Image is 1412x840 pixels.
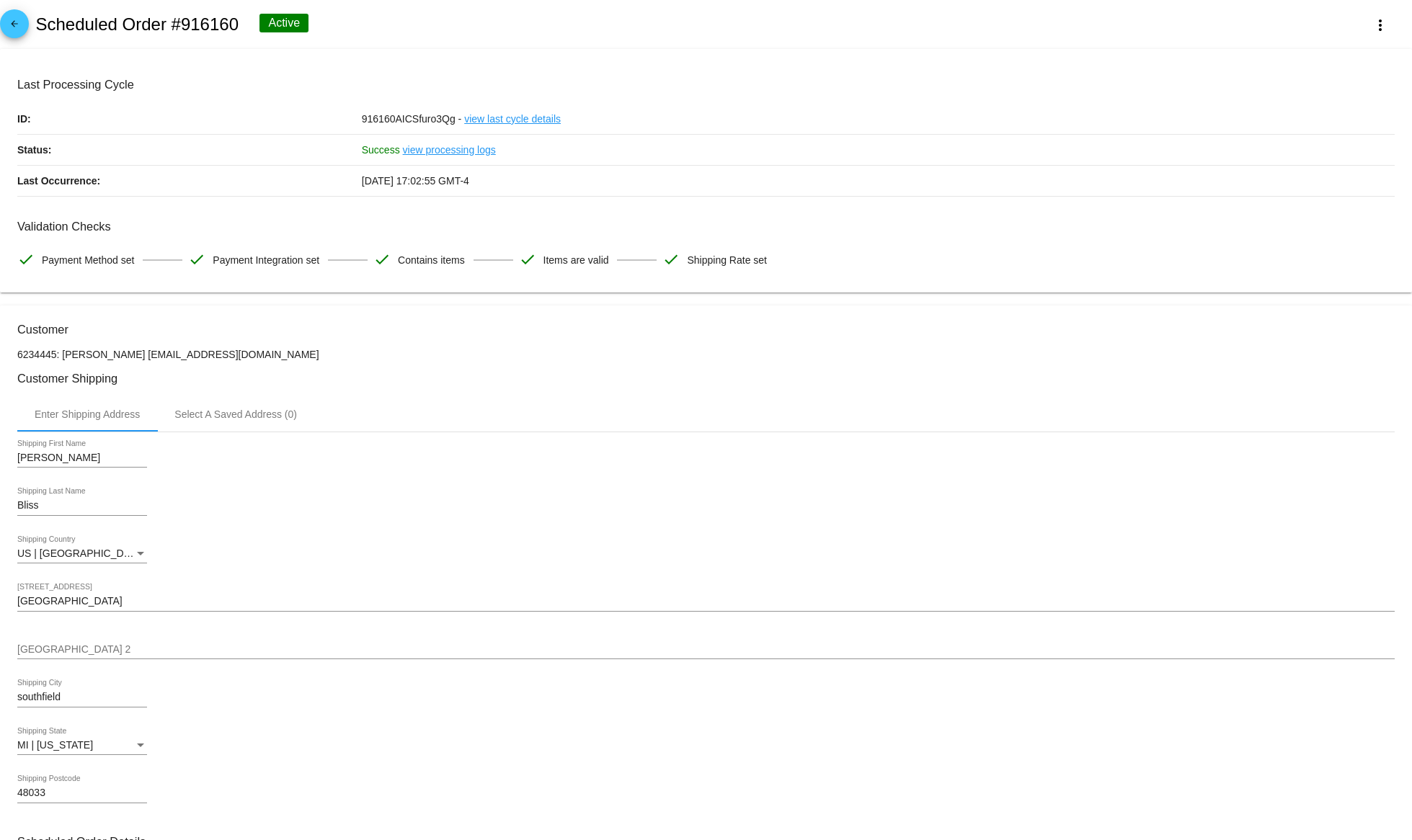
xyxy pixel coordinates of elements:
[17,166,362,196] p: Last Occurrence:
[662,251,680,268] mat-icon: check
[17,548,145,559] span: US | [GEOGRAPHIC_DATA]
[17,548,147,560] mat-select: Shipping Country
[519,251,536,268] mat-icon: check
[35,408,140,420] div: Enter Shipping Address
[174,408,297,420] div: Select A Saved Address (0)
[213,245,319,275] span: Payment Integration set
[259,14,308,32] div: Active
[17,251,35,268] mat-icon: check
[362,144,400,156] span: Success
[373,251,391,268] mat-icon: check
[403,135,496,165] a: view processing logs
[35,14,239,35] h2: Scheduled Order #916160
[188,251,205,268] mat-icon: check
[1372,17,1389,34] mat-icon: more_vert
[17,349,1395,360] p: 6234445: [PERSON_NAME] [EMAIL_ADDRESS][DOMAIN_NAME]
[17,78,1395,91] h3: Last Processing Cycle
[17,220,1395,233] h3: Validation Checks
[17,372,1395,385] h3: Customer Shipping
[687,245,767,275] span: Shipping Rate set
[362,113,462,125] span: 916160AICSfuro3Qg -
[17,644,1395,656] input: Shipping Street 2
[17,323,1395,336] h3: Customer
[17,104,362,134] p: ID:
[17,596,1395,607] input: Shipping Street 1
[464,104,561,134] a: view last cycle details
[17,135,362,165] p: Status:
[17,452,147,464] input: Shipping First Name
[362,175,469,187] span: [DATE] 17:02:55 GMT-4
[17,500,147,511] input: Shipping Last Name
[17,740,147,751] mat-select: Shipping State
[17,739,93,751] span: MI | [US_STATE]
[17,787,147,799] input: Shipping Postcode
[6,19,23,36] mat-icon: arrow_back
[398,245,465,275] span: Contains items
[17,692,147,703] input: Shipping City
[42,245,134,275] span: Payment Method set
[543,245,609,275] span: Items are valid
